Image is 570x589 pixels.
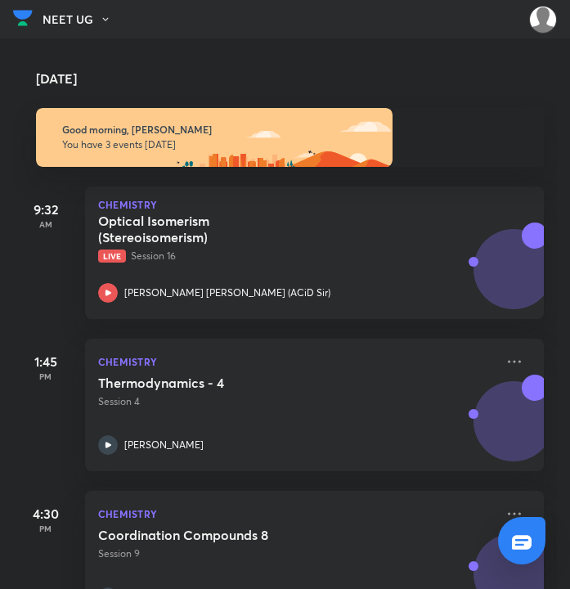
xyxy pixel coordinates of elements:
p: [PERSON_NAME] [124,438,204,452]
img: Company Logo [13,6,33,30]
p: Session 9 [98,546,495,561]
img: unacademy [454,375,544,488]
p: Session 16 [98,249,495,263]
h5: Coordination Compounds 8 [98,527,302,543]
p: Chemistry [98,504,495,524]
button: NEET UG [43,7,121,32]
h5: Optical Isomerism (Stereoisomerism) [98,213,302,245]
span: Live [98,250,126,263]
h5: 1:45 [13,352,79,371]
h6: Good morning, [PERSON_NAME] [62,124,518,136]
p: PM [13,371,79,381]
img: morning [36,108,393,167]
p: Chemistry [98,352,495,371]
h5: 4:30 [13,504,79,524]
h5: 9:32 [13,200,79,219]
h5: Thermodynamics - 4 [98,375,302,391]
img: Amisha Rani [529,6,557,34]
h4: [DATE] [36,72,560,85]
p: Chemistry [98,200,531,209]
p: You have 3 events [DATE] [62,138,518,151]
img: Avatar [474,238,553,317]
p: Session 4 [98,394,495,409]
p: [PERSON_NAME] [PERSON_NAME] (ACiD Sir) [124,286,330,300]
a: Company Logo [13,6,33,34]
p: AM [13,219,79,229]
p: PM [13,524,79,533]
